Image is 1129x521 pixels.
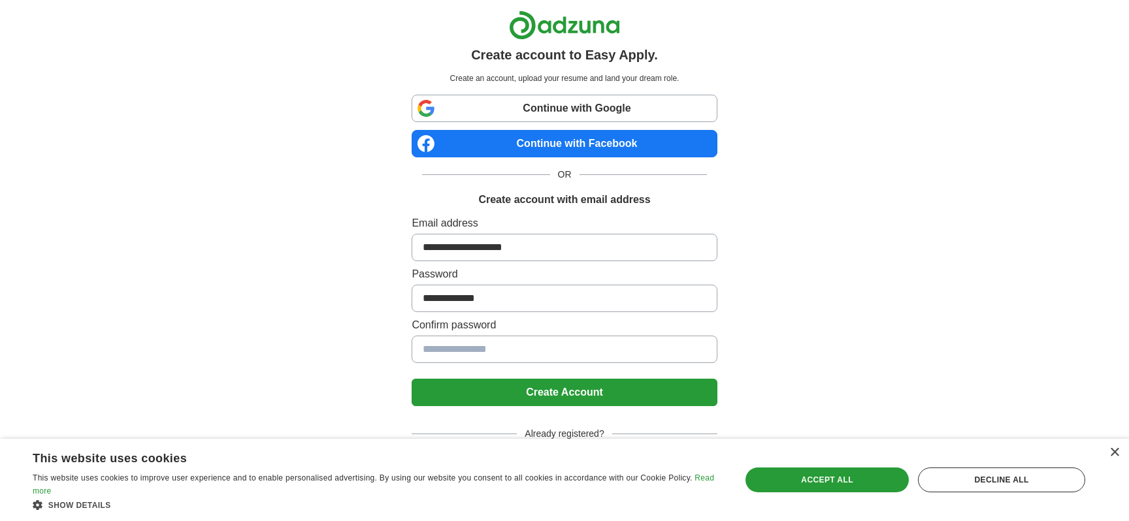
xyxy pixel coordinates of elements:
[412,130,717,157] a: Continue with Facebook
[1109,448,1119,458] div: Close
[478,192,650,208] h1: Create account with email address
[412,266,717,282] label: Password
[471,45,658,65] h1: Create account to Easy Apply.
[745,467,909,492] div: Accept all
[550,168,580,182] span: OR
[33,498,720,511] div: Show details
[412,95,717,122] a: Continue with Google
[412,379,717,406] button: Create Account
[918,467,1085,492] div: Decline all
[33,473,693,482] span: This website uses cookies to improve user experience and to enable personalised advertising. By u...
[33,447,687,466] div: This website uses cookies
[414,72,714,84] p: Create an account, upload your resume and land your dream role.
[412,215,717,231] label: Email address
[509,10,620,40] img: Adzuna logo
[412,317,717,333] label: Confirm password
[517,427,612,441] span: Already registered?
[48,501,111,510] span: Show details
